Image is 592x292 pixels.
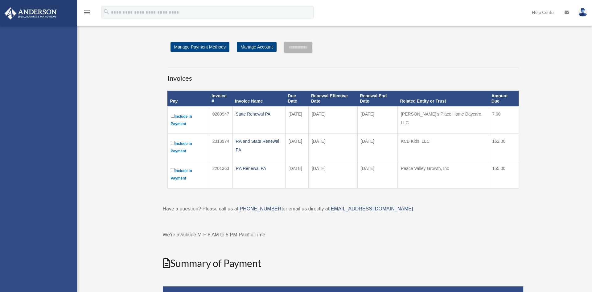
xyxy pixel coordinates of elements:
[236,164,282,173] div: RA Renewal PA
[238,206,283,211] a: [PHONE_NUMBER]
[167,91,209,107] th: Pay
[171,168,175,172] input: Include in Payment
[209,91,232,107] th: Invoice #
[357,106,397,133] td: [DATE]
[171,141,175,145] input: Include in Payment
[163,231,524,239] p: We're available M-F 8 AM to 5 PM Pacific Time.
[285,133,308,161] td: [DATE]
[309,91,358,107] th: Renewal Effective Date
[397,161,489,188] td: Peace Valley Growth, Inc
[397,133,489,161] td: KCB Kids, LLC
[237,42,276,52] a: Manage Account
[309,106,358,133] td: [DATE]
[357,91,397,107] th: Renewal End Date
[285,91,308,107] th: Due Date
[163,256,524,270] h2: Summary of Payment
[83,9,91,16] i: menu
[309,161,358,188] td: [DATE]
[103,8,110,15] i: search
[209,133,232,161] td: 2313974
[489,133,519,161] td: 162.00
[171,112,206,128] label: Include in Payment
[578,8,587,17] img: User Pic
[209,161,232,188] td: 2201363
[285,161,308,188] td: [DATE]
[232,91,285,107] th: Invoice Name
[171,42,229,52] a: Manage Payment Methods
[489,91,519,107] th: Amount Due
[357,161,397,188] td: [DATE]
[309,133,358,161] td: [DATE]
[236,137,282,154] div: RA and State Renewal PA
[171,114,175,118] input: Include in Payment
[357,133,397,161] td: [DATE]
[236,110,282,118] div: State Renewal PA
[329,206,413,211] a: [EMAIL_ADDRESS][DOMAIN_NAME]
[397,106,489,133] td: [PERSON_NAME]'s Place Home Daycare, LLC
[171,167,206,182] label: Include in Payment
[285,106,308,133] td: [DATE]
[167,68,519,83] h3: Invoices
[489,161,519,188] td: 155.00
[171,140,206,155] label: Include in Payment
[397,91,489,107] th: Related Entity or Trust
[83,11,91,16] a: menu
[163,205,524,213] p: Have a question? Please call us at or email us directly at
[3,7,59,19] img: Anderson Advisors Platinum Portal
[489,106,519,133] td: 7.00
[209,106,232,133] td: 0280947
